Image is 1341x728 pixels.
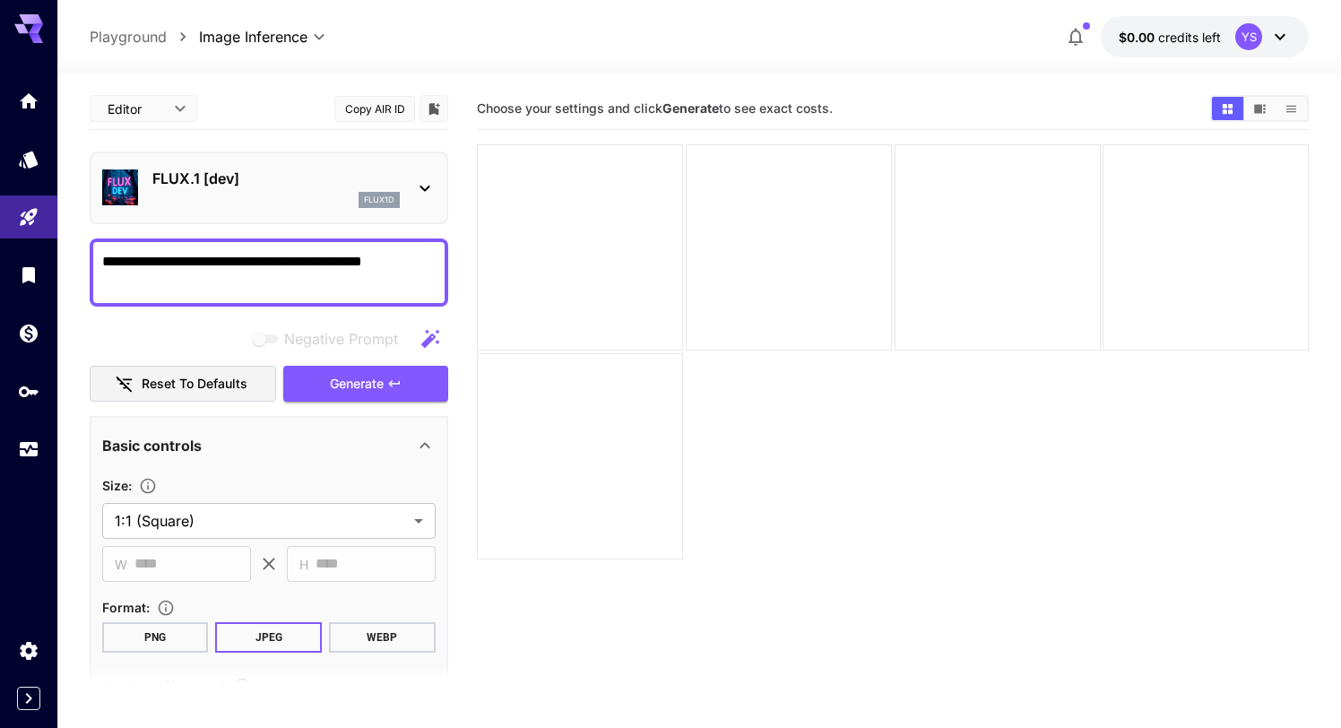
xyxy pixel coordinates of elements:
[17,687,40,710] button: Expand sidebar
[102,478,132,493] span: Size :
[1235,23,1262,50] div: YS
[477,100,833,116] span: Choose your settings and click to see exact costs.
[18,639,39,662] div: Settings
[1276,97,1307,120] button: Show images in list view
[426,98,442,119] button: Add to library
[90,26,167,48] a: Playground
[102,424,436,467] div: Basic controls
[18,322,39,344] div: Wallet
[115,554,127,575] span: W
[18,438,39,461] div: Usage
[662,100,719,116] b: Generate
[1212,97,1243,120] button: Show images in grid view
[1158,30,1221,45] span: credits left
[18,90,39,112] div: Home
[329,622,436,653] button: WEBP
[102,435,202,456] p: Basic controls
[284,328,398,350] span: Negative Prompt
[334,96,415,122] button: Copy AIR ID
[115,510,407,532] span: 1:1 (Square)
[1210,95,1309,122] div: Show images in grid viewShow images in video viewShow images in list view
[18,264,39,286] div: Library
[199,26,307,48] span: Image Inference
[152,168,400,189] p: FLUX.1 [dev]
[364,194,394,206] p: flux1d
[102,622,209,653] button: PNG
[330,373,384,395] span: Generate
[102,160,436,215] div: FLUX.1 [dev]flux1d
[90,366,276,403] button: Reset to defaults
[1119,28,1221,47] div: $0.00
[102,600,150,615] span: Format :
[18,201,39,223] div: Playground
[1101,16,1309,57] button: $0.00YS
[132,477,164,495] button: Adjust the dimensions of the generated image by specifying its width and height in pixels, or sel...
[18,380,39,403] div: API Keys
[1119,30,1158,45] span: $0.00
[18,148,39,170] div: Models
[1244,97,1276,120] button: Show images in video view
[248,327,412,350] span: Negative prompts are not compatible with the selected model.
[283,366,448,403] button: Generate
[90,26,199,48] nav: breadcrumb
[299,554,308,575] span: H
[108,100,163,118] span: Editor
[215,622,322,653] button: JPEG
[150,599,182,617] button: Choose the file format for the output image.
